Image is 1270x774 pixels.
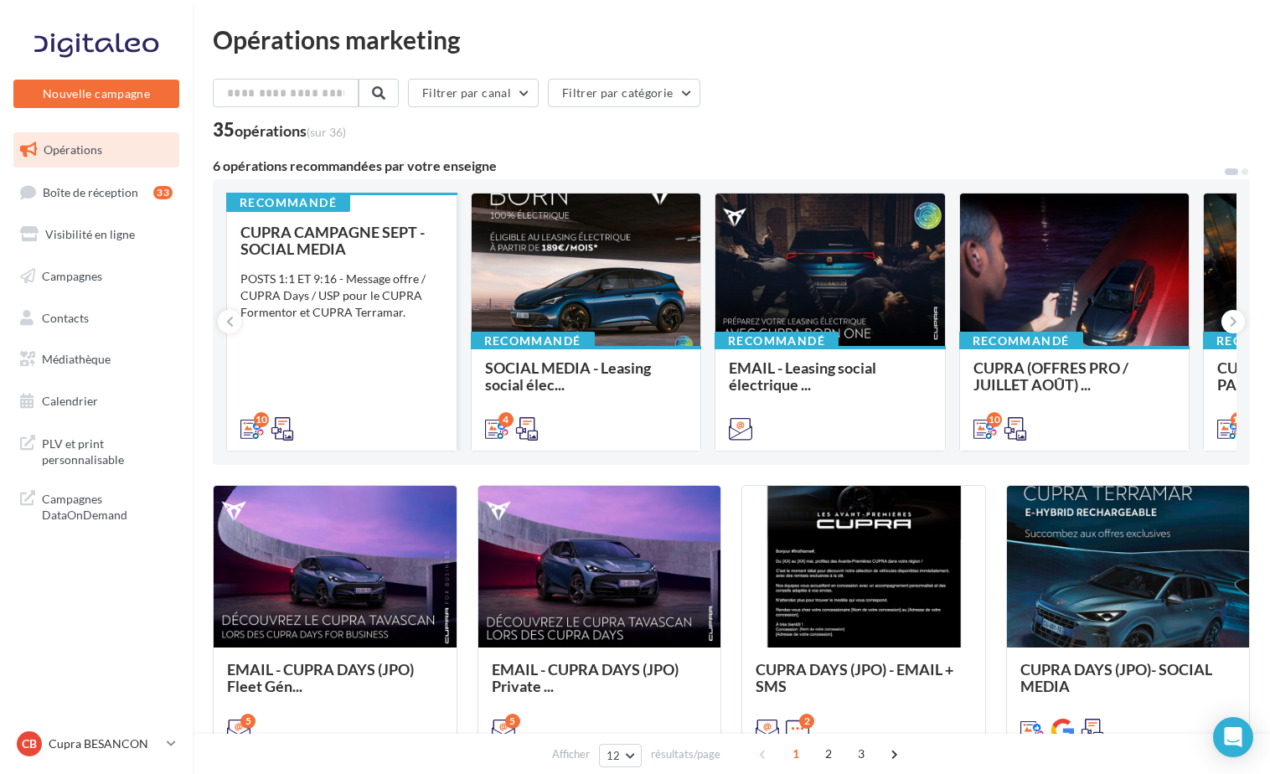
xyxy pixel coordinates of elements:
span: (sur 36) [307,125,346,139]
span: Contacts [42,310,89,324]
span: résultats/page [651,746,720,762]
a: Visibilité en ligne [10,217,183,252]
a: PLV et print personnalisable [10,426,183,475]
div: Recommandé [959,332,1083,350]
span: EMAIL - CUPRA DAYS (JPO) Private ... [492,660,679,695]
a: Calendrier [10,384,183,419]
div: Recommandé [226,193,350,212]
span: 2 [815,740,842,767]
a: Campagnes [10,259,183,294]
span: Calendrier [42,394,98,408]
div: 10 [254,412,269,427]
div: 11 [1231,412,1246,427]
span: 1 [782,740,809,767]
span: PLV et print personnalisable [42,432,173,468]
span: CUPRA (OFFRES PRO / JUILLET AOÛT) ... [973,359,1128,394]
span: CUPRA DAYS (JPO) - EMAIL + SMS [756,660,953,695]
a: Médiathèque [10,342,183,377]
a: Boîte de réception33 [10,174,183,210]
span: Boîte de réception [43,184,138,199]
button: 12 [599,744,642,767]
span: CUPRA CAMPAGNE SEPT - SOCIAL MEDIA [240,223,425,258]
span: 12 [607,749,621,762]
div: POSTS 1:1 ET 9:16 - Message offre / CUPRA Days / USP pour le CUPRA Formentor et CUPRA Terramar. [240,271,443,321]
a: CB Cupra BESANCON [13,728,179,760]
span: EMAIL - CUPRA DAYS (JPO) Fleet Gén... [227,660,414,695]
div: 35 [213,121,346,139]
div: Recommandé [715,332,839,350]
span: CUPRA DAYS (JPO)- SOCIAL MEDIA [1020,660,1212,695]
span: 3 [848,740,875,767]
div: 33 [153,186,173,199]
div: 6 opérations recommandées par votre enseigne [213,159,1223,173]
span: EMAIL - Leasing social électrique ... [729,359,876,394]
span: Opérations [44,142,102,157]
span: Campagnes [42,269,102,283]
div: 5 [240,714,256,729]
span: Médiathèque [42,352,111,366]
div: Open Intercom Messenger [1213,717,1253,757]
div: Recommandé [471,332,595,350]
p: Cupra BESANCON [49,735,160,752]
button: Nouvelle campagne [13,80,179,108]
div: 10 [987,412,1002,427]
div: 2 [799,714,814,729]
span: Campagnes DataOnDemand [42,488,173,524]
button: Filtrer par canal [408,79,539,107]
button: Filtrer par catégorie [548,79,700,107]
a: Opérations [10,132,183,168]
span: Afficher [552,746,590,762]
span: Visibilité en ligne [45,227,135,241]
div: 5 [505,714,520,729]
div: 4 [498,412,514,427]
div: Opérations marketing [213,27,1250,52]
span: SOCIAL MEDIA - Leasing social élec... [485,359,651,394]
a: Contacts [10,301,183,336]
a: Campagnes DataOnDemand [10,481,183,530]
div: opérations [235,123,346,138]
span: CB [22,735,37,752]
